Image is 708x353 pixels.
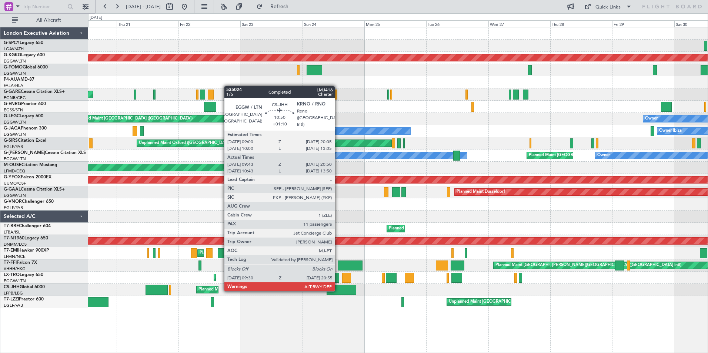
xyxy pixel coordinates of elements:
a: T7-N1960Legacy 650 [4,236,48,241]
a: T7-LZZIPraetor 600 [4,297,44,302]
span: [DATE] - [DATE] [126,3,161,10]
a: DNMM/LOS [4,242,27,247]
div: Unplanned Maint [GEOGRAPHIC_DATA] ([GEOGRAPHIC_DATA]) [449,296,571,307]
div: Planned Maint [GEOGRAPHIC_DATA] ([GEOGRAPHIC_DATA]) [76,113,193,124]
a: G-LEGCLegacy 600 [4,114,43,118]
span: M-OUSE [4,163,21,167]
div: Owner [597,150,610,161]
div: Owner Ibiza [659,125,682,137]
div: Owner [645,113,658,124]
a: G-[PERSON_NAME]Cessna Citation XLS [4,151,86,155]
a: EGGW/LTN [4,156,26,162]
span: P4-AUA [4,77,20,82]
div: Planned Maint Warsaw ([GEOGRAPHIC_DATA]) [389,223,478,234]
a: T7-FFIFalcon 7X [4,260,37,265]
span: T7-FFI [4,260,17,265]
span: T7-LZZI [4,297,19,302]
div: Thu 21 [117,20,178,27]
a: EGLF/FAB [4,144,23,149]
div: Mon 25 [364,20,426,27]
span: T7-EMI [4,248,18,253]
div: Planned Maint [GEOGRAPHIC_DATA] ([GEOGRAPHIC_DATA]) [198,284,315,295]
div: Thu 28 [550,20,612,27]
div: Sun 24 [303,20,364,27]
a: EGGW/LTN [4,71,26,76]
a: G-SIRSCitation Excel [4,138,46,143]
div: Sat 23 [240,20,302,27]
a: G-KGKGLegacy 600 [4,53,45,57]
span: G-SPCY [4,41,20,45]
a: EGGW/LTN [4,58,26,64]
div: Planned Maint Dusseldorf [457,186,505,198]
div: Owner [260,150,273,161]
span: All Aircraft [19,18,78,23]
span: G-FOMO [4,65,23,70]
span: G-JAGA [4,126,21,131]
a: EGGW/LTN [4,278,26,284]
a: G-GAALCessna Citation XLS+ [4,187,65,192]
a: LFPB/LBG [4,290,23,296]
button: Quick Links [581,1,635,13]
span: G-LEGC [4,114,20,118]
a: LTBA/ISL [4,229,20,235]
div: No Crew Cannes (Mandelieu) [242,125,297,137]
input: Trip Number [23,1,65,12]
span: G-YFOX [4,175,21,179]
span: G-SIRS [4,138,18,143]
div: Unplanned Maint Oxford ([GEOGRAPHIC_DATA]) [139,138,232,149]
a: G-FOMOGlobal 6000 [4,65,48,70]
span: G-VNOR [4,199,22,204]
a: EGSS/STN [4,107,23,113]
a: LX-TROLegacy 650 [4,273,43,277]
button: Refresh [253,1,297,13]
span: G-[PERSON_NAME] [4,151,45,155]
a: G-SPCYLegacy 650 [4,41,43,45]
span: CS-JHH [4,285,20,289]
button: All Aircraft [8,14,80,26]
a: FALA/HLA [4,83,23,88]
div: [PERSON_NAME][GEOGRAPHIC_DATA] ([GEOGRAPHIC_DATA] Intl) [552,260,681,271]
div: [DATE] [90,15,102,21]
a: LFMD/CEQ [4,168,25,174]
div: Planned Maint [GEOGRAPHIC_DATA] ([GEOGRAPHIC_DATA]) [529,150,645,161]
div: Planned Maint [PERSON_NAME] [200,248,261,259]
a: EGGW/LTN [4,193,26,198]
div: Fri 29 [612,20,674,27]
span: LX-TRO [4,273,20,277]
div: Wed 27 [488,20,550,27]
a: EGNR/CEG [4,95,26,101]
a: T7-EMIHawker 900XP [4,248,49,253]
a: EGLF/FAB [4,303,23,308]
span: G-ENRG [4,102,21,106]
a: CS-JHHGlobal 6000 [4,285,45,289]
a: G-ENRGPraetor 600 [4,102,46,106]
a: G-VNORChallenger 650 [4,199,54,204]
a: G-JAGAPhenom 300 [4,126,47,131]
div: Planned Maint [GEOGRAPHIC_DATA] ([GEOGRAPHIC_DATA] Intl) [495,260,619,271]
span: Refresh [264,4,295,9]
a: LFMN/NCE [4,254,26,259]
div: Fri 22 [178,20,240,27]
a: EGLF/FAB [4,205,23,211]
a: T7-BREChallenger 604 [4,224,51,228]
div: Tue 26 [426,20,488,27]
span: T7-N1960 [4,236,24,241]
div: Quick Links [595,4,621,11]
a: M-OUSECitation Mustang [4,163,57,167]
span: G-GAAL [4,187,21,192]
a: EGGW/LTN [4,120,26,125]
a: P4-AUAMD-87 [4,77,34,82]
a: EGGW/LTN [4,132,26,137]
a: LGAV/ATH [4,46,24,52]
a: VHHH/HKG [4,266,26,272]
a: G-YFOXFalcon 2000EX [4,175,51,179]
a: G-GARECessna Citation XLS+ [4,90,65,94]
span: G-GARE [4,90,21,94]
a: UUMO/OSF [4,181,26,186]
span: T7-BRE [4,224,19,228]
span: G-KGKG [4,53,21,57]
